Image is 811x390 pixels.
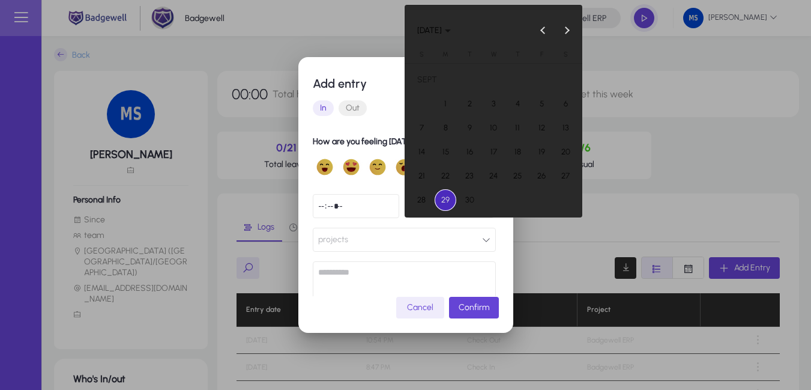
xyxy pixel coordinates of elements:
button: 17 Sept 2025 [481,140,505,164]
span: 19 [531,141,552,163]
button: 9 Sept 2025 [457,116,481,140]
span: M [442,50,448,58]
button: Choose month and year [412,19,456,41]
span: 4 [507,93,528,115]
button: 7 Sept 2025 [409,116,433,140]
button: 23 Sept 2025 [457,164,481,188]
button: 8 Sept 2025 [433,116,457,140]
span: 14 [411,141,432,163]
span: 25 [507,165,528,187]
span: 13 [555,117,576,139]
span: 28 [411,189,432,211]
span: T [516,50,520,58]
button: 5 Sept 2025 [529,92,553,116]
button: 20 Sept 2025 [553,140,577,164]
button: 21 Sept 2025 [409,164,433,188]
button: 24 Sept 2025 [481,164,505,188]
span: 9 [459,117,480,139]
button: 16 Sept 2025 [457,140,481,164]
button: 30 Sept 2025 [457,188,481,212]
button: 14 Sept 2025 [409,140,433,164]
button: 1 Sept 2025 [433,92,457,116]
span: 8 [435,117,456,139]
span: S [420,50,424,58]
button: 15 Sept 2025 [433,140,457,164]
span: 3 [483,93,504,115]
span: 15 [435,141,456,163]
span: 30 [459,189,480,211]
span: F [540,50,543,58]
button: 28 Sept 2025 [409,188,433,212]
span: 26 [531,165,552,187]
span: 11 [507,117,528,139]
button: 10 Sept 2025 [481,116,505,140]
button: 25 Sept 2025 [505,164,529,188]
button: 22 Sept 2025 [433,164,457,188]
span: 22 [435,165,456,187]
span: 16 [459,141,480,163]
span: 17 [483,141,504,163]
span: W [491,50,496,58]
button: 26 Sept 2025 [529,164,553,188]
span: S [564,50,568,58]
button: 4 Sept 2025 [505,92,529,116]
button: Next month [555,18,579,42]
button: Previous month [531,18,555,42]
span: 5 [531,93,552,115]
button: 18 Sept 2025 [505,140,529,164]
span: 29 [435,189,456,211]
span: 2 [459,93,480,115]
button: 3 Sept 2025 [481,92,505,116]
button: 13 Sept 2025 [553,116,577,140]
button: 12 Sept 2025 [529,116,553,140]
button: 29 Sept 2025 [433,188,457,212]
button: 11 Sept 2025 [505,116,529,140]
span: T [468,50,472,58]
span: 1 [435,93,456,115]
span: 12 [531,117,552,139]
span: 18 [507,141,528,163]
td: SEPT [409,68,577,92]
span: 10 [483,117,504,139]
span: 21 [411,165,432,187]
button: 6 Sept 2025 [553,92,577,116]
span: 20 [555,141,576,163]
button: 19 Sept 2025 [529,140,553,164]
span: 24 [483,165,504,187]
span: 23 [459,165,480,187]
span: [DATE] [417,25,442,35]
button: 27 Sept 2025 [553,164,577,188]
button: 2 Sept 2025 [457,92,481,116]
span: 6 [555,93,576,115]
span: 27 [555,165,576,187]
span: 7 [411,117,432,139]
